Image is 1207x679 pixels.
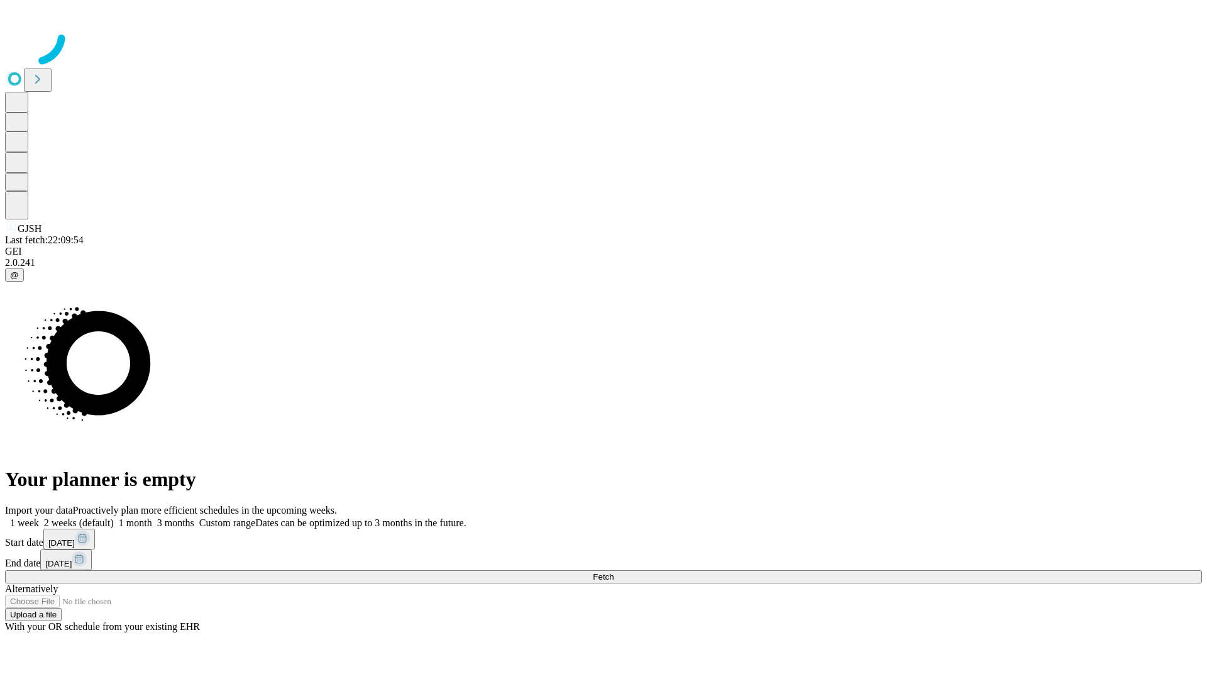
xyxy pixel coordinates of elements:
[5,235,84,245] span: Last fetch: 22:09:54
[40,549,92,570] button: [DATE]
[593,572,614,582] span: Fetch
[45,559,72,568] span: [DATE]
[5,246,1202,257] div: GEI
[5,570,1202,583] button: Fetch
[5,549,1202,570] div: End date
[5,529,1202,549] div: Start date
[5,505,73,516] span: Import your data
[73,505,337,516] span: Proactively plan more efficient schedules in the upcoming weeks.
[255,517,466,528] span: Dates can be optimized up to 3 months in the future.
[157,517,194,528] span: 3 months
[199,517,255,528] span: Custom range
[5,608,62,621] button: Upload a file
[10,517,39,528] span: 1 week
[44,517,114,528] span: 2 weeks (default)
[18,223,41,234] span: GJSH
[5,583,58,594] span: Alternatively
[5,257,1202,268] div: 2.0.241
[48,538,75,548] span: [DATE]
[5,468,1202,491] h1: Your planner is empty
[119,517,152,528] span: 1 month
[10,270,19,280] span: @
[43,529,95,549] button: [DATE]
[5,621,200,632] span: With your OR schedule from your existing EHR
[5,268,24,282] button: @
